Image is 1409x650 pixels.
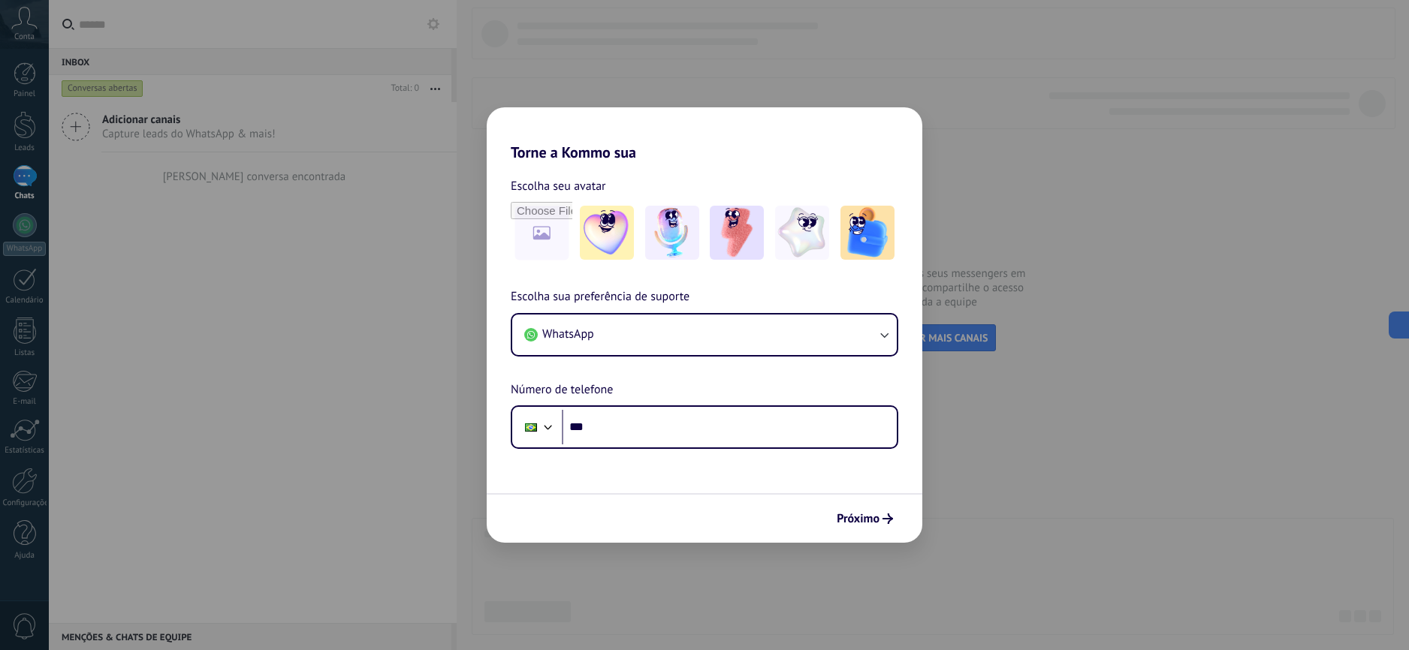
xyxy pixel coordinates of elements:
img: -1.jpeg [580,206,634,260]
button: WhatsApp [512,314,897,355]
span: Próximo [837,513,879,524]
button: Próximo [830,506,900,531]
img: -5.jpeg [840,206,895,260]
span: WhatsApp [542,327,594,342]
span: Escolha seu avatar [511,176,606,196]
span: Escolha sua preferência de suporte [511,287,689,307]
img: -2.jpeg [645,206,699,260]
div: Brazil: + 55 [517,411,545,443]
h2: Torne a Kommo sua [487,107,922,161]
img: -3.jpeg [710,206,764,260]
span: Número de telefone [511,381,613,400]
img: -4.jpeg [775,206,829,260]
